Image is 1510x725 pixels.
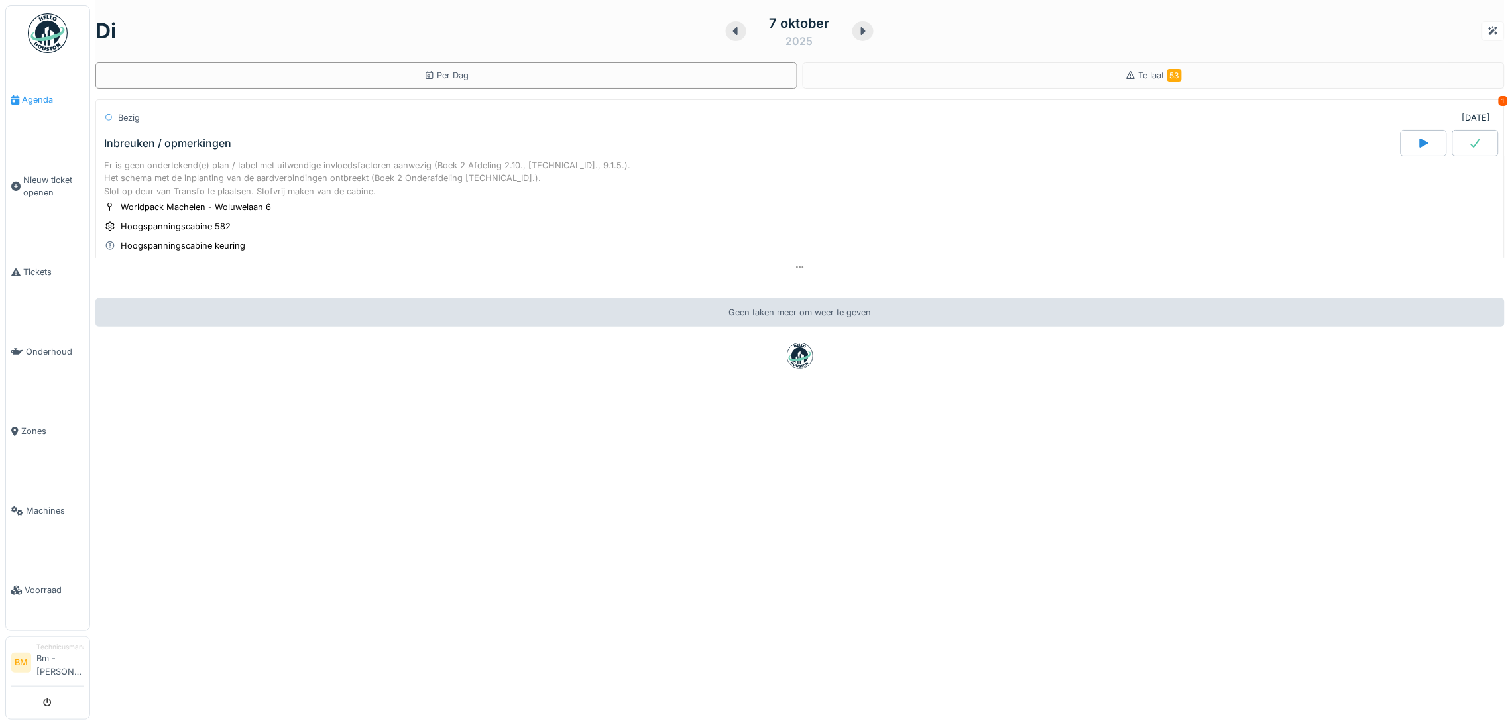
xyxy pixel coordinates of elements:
img: badge-BVDL4wpA.svg [787,343,813,369]
span: Onderhoud [26,345,84,358]
a: Agenda [6,60,89,140]
a: BM TechnicusmanagerBm - [PERSON_NAME] [11,642,84,687]
div: Er is geen ondertekend(e) plan / tabel met uitwendige invloedsfactoren aanwezig (Boek 2 Afdeling ... [104,159,1496,197]
a: Tickets [6,232,89,311]
div: Inbreuken / opmerkingen [104,137,231,150]
span: Agenda [22,93,84,106]
span: Voorraad [25,584,84,596]
span: Nieuw ticket openen [23,174,84,199]
div: 7 oktober [770,13,830,33]
div: Hoogspanningscabine keuring [121,239,245,252]
span: Tickets [23,266,84,278]
li: Bm - [PERSON_NAME] [36,642,84,683]
div: Geen taken meer om weer te geven [95,298,1505,327]
a: Zones [6,392,89,471]
li: BM [11,653,31,673]
div: Per Dag [424,69,469,82]
div: [DATE] [1462,111,1491,124]
img: Badge_color-CXgf-gQk.svg [28,13,68,53]
div: 2025 [786,33,813,49]
span: Machines [26,504,84,517]
a: Onderhoud [6,312,89,392]
div: Hoogspanningscabine 582 [121,220,231,233]
a: Machines [6,471,89,551]
div: Worldpack Machelen - Woluwelaan 6 [121,201,271,213]
span: 53 [1167,69,1182,82]
span: Te laat [1139,70,1182,80]
div: Technicusmanager [36,642,84,652]
span: Zones [21,425,84,437]
a: Voorraad [6,551,89,630]
a: Nieuw ticket openen [6,140,89,232]
div: Bezig [118,111,140,124]
div: 1 [1499,96,1508,106]
h1: di [95,19,117,44]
